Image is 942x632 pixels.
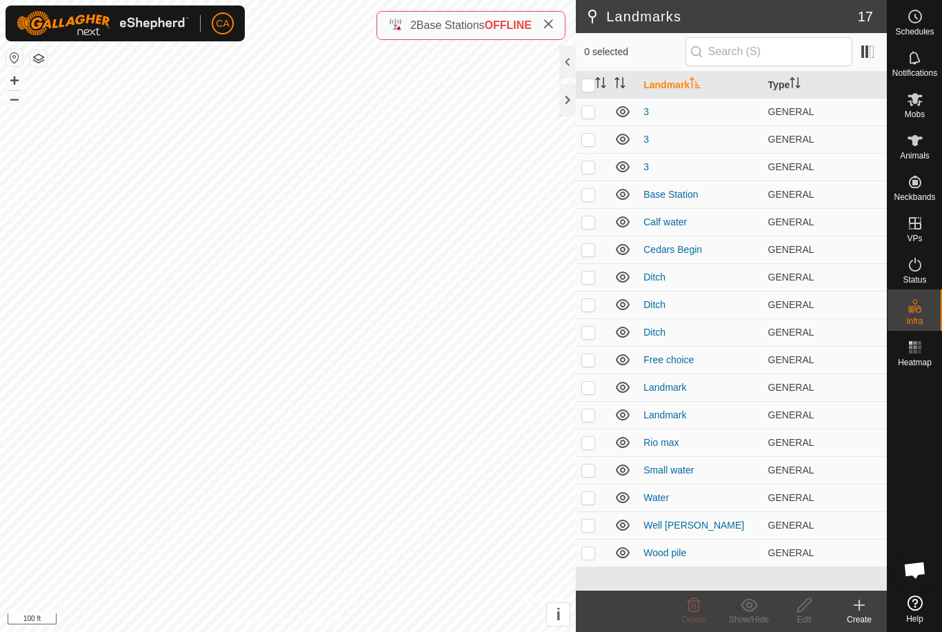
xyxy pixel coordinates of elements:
a: Water [643,492,669,503]
h2: Landmarks [584,8,858,25]
a: Ditch [643,327,665,338]
img: Gallagher Logo [17,11,189,36]
span: GENERAL [768,465,814,476]
span: Delete [682,615,706,624]
span: GENERAL [768,409,814,420]
span: Schedules [895,28,934,36]
span: GENERAL [768,272,814,283]
div: Show/Hide [721,613,776,626]
th: Landmark [638,72,762,99]
span: Help [906,615,923,623]
span: Infra [906,317,923,325]
div: Edit [776,613,832,626]
a: Landmark [643,382,686,393]
th: Type [763,72,887,99]
a: Wood pile [643,547,686,558]
a: 3 [643,106,649,117]
a: Help [888,590,942,629]
p-sorticon: Activate to sort [595,79,606,90]
span: GENERAL [768,520,814,531]
input: Search (S) [685,37,852,66]
span: Heatmap [898,358,932,367]
a: Cedars Begin [643,244,702,255]
a: Ditch [643,272,665,283]
a: 3 [643,134,649,145]
a: Free choice [643,354,694,365]
span: GENERAL [768,437,814,448]
a: Landmark [643,409,686,420]
span: GENERAL [768,189,814,200]
span: Notifications [892,69,937,77]
span: Mobs [905,110,925,119]
span: GENERAL [768,161,814,172]
span: GENERAL [768,244,814,255]
span: 17 [858,6,873,27]
span: GENERAL [768,134,814,145]
span: Base Stations [417,19,485,31]
span: CA [216,17,229,31]
p-sorticon: Activate to sort [690,79,701,90]
span: GENERAL [768,327,814,338]
span: GENERAL [768,547,814,558]
a: Rio max [643,437,679,448]
span: Animals [900,152,930,160]
span: 0 selected [584,45,685,59]
button: – [6,90,23,107]
div: Create [832,613,887,626]
span: i [556,605,561,624]
button: i [547,603,570,626]
a: Contact Us [301,614,342,626]
a: Base Station [643,189,698,200]
span: VPs [907,234,922,243]
a: Calf water [643,216,687,227]
a: Ditch [643,299,665,310]
a: Well [PERSON_NAME] [643,520,744,531]
a: 3 [643,161,649,172]
p-sorticon: Activate to sort [614,79,625,90]
span: GENERAL [768,299,814,310]
span: GENERAL [768,216,814,227]
div: Open chat [894,549,936,591]
a: Privacy Policy [234,614,285,626]
span: GENERAL [768,106,814,117]
span: GENERAL [768,354,814,365]
p-sorticon: Activate to sort [790,79,801,90]
span: OFFLINE [485,19,532,31]
span: GENERAL [768,492,814,503]
button: Reset Map [6,50,23,66]
button: + [6,72,23,89]
span: Neckbands [894,193,935,201]
span: Status [903,276,926,284]
span: GENERAL [768,382,814,393]
a: Small water [643,465,694,476]
button: Map Layers [30,50,47,67]
span: 2 [410,19,417,31]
